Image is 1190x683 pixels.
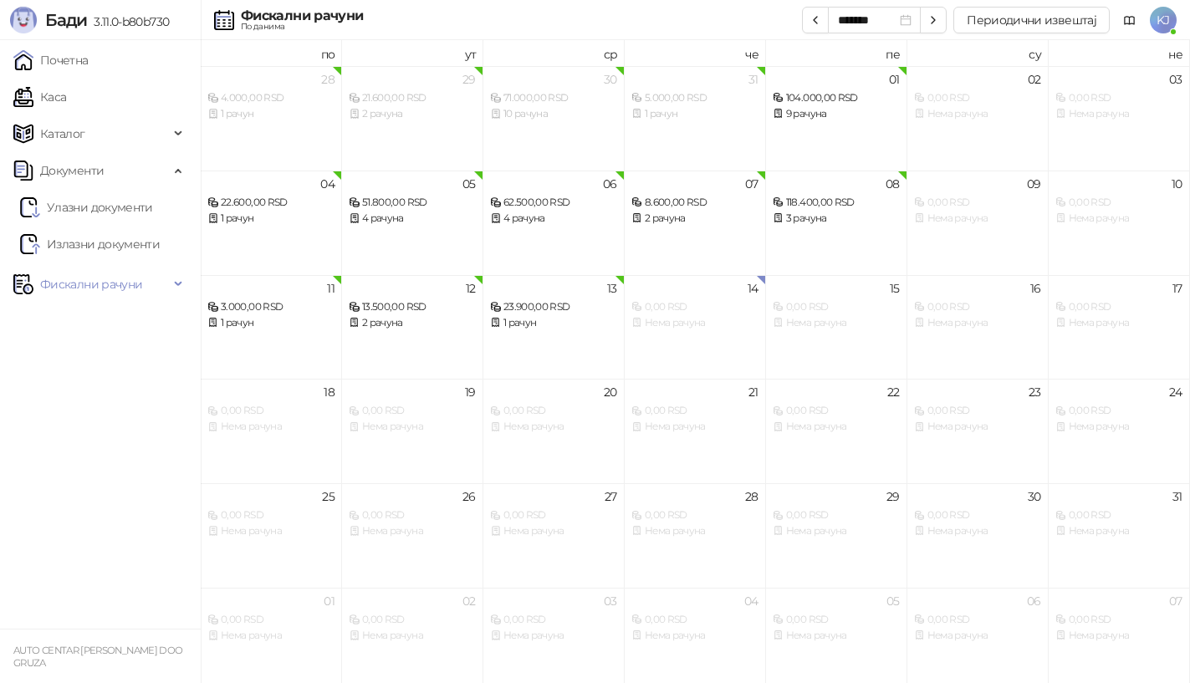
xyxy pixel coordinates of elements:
div: 03 [1169,74,1182,85]
div: 02 [1028,74,1041,85]
div: 13.500,00 RSD [349,299,476,315]
div: 3 рачуна [773,211,900,227]
td: 2025-07-29 [342,66,483,171]
td: 2025-08-07 [625,171,766,275]
div: По данима [241,23,363,31]
th: по [201,40,342,66]
div: Нема рачуна [914,106,1041,122]
div: 4.000,00 RSD [207,90,335,106]
div: 0,00 RSD [914,195,1041,211]
div: 0,00 RSD [1055,299,1182,315]
div: 0,00 RSD [1055,90,1182,106]
div: 0,00 RSD [490,612,617,628]
div: Нема рачуна [773,419,900,435]
div: 0,00 RSD [914,90,1041,106]
div: Фискални рачуни [241,9,363,23]
div: Нема рачуна [349,628,476,644]
div: 18 [324,386,335,398]
td: 2025-08-11 [201,275,342,380]
div: 62.500,00 RSD [490,195,617,211]
td: 2025-08-05 [342,171,483,275]
div: Нема рачуна [914,628,1041,644]
div: 15 [890,283,900,294]
td: 2025-08-21 [625,379,766,483]
div: Нема рачуна [1055,523,1182,539]
div: 0,00 RSD [1055,195,1182,211]
td: 2025-08-10 [1049,171,1190,275]
div: 1 рачун [207,315,335,331]
div: 19 [465,386,476,398]
div: Нема рачуна [914,211,1041,227]
div: 23 [1029,386,1041,398]
div: 0,00 RSD [773,403,900,419]
div: 0,00 RSD [631,299,758,315]
div: 29 [886,491,900,502]
td: 2025-08-30 [907,483,1049,588]
div: 0,00 RSD [490,507,617,523]
div: 4 рачуна [349,211,476,227]
div: 12 [466,283,476,294]
div: 71.000,00 RSD [490,90,617,106]
td: 2025-08-09 [907,171,1049,275]
div: 28 [745,491,758,502]
th: ср [483,40,625,66]
td: 2025-08-26 [342,483,483,588]
div: 31 [748,74,758,85]
div: 0,00 RSD [773,299,900,315]
div: 20 [604,386,617,398]
div: 29 [462,74,476,85]
div: 01 [889,74,900,85]
div: Нема рачуна [1055,211,1182,227]
div: 28 [321,74,335,85]
th: че [625,40,766,66]
div: 0,00 RSD [490,403,617,419]
div: 26 [462,491,476,502]
div: 31 [1172,491,1182,502]
div: 0,00 RSD [1055,403,1182,419]
div: 25 [322,491,335,502]
td: 2025-08-31 [1049,483,1190,588]
th: су [907,40,1049,66]
td: 2025-08-19 [342,379,483,483]
div: 118.400,00 RSD [773,195,900,211]
td: 2025-08-23 [907,379,1049,483]
div: 07 [745,178,758,190]
td: 2025-07-28 [201,66,342,171]
div: 0,00 RSD [349,612,476,628]
span: Бади [45,10,87,30]
a: Ulazni dokumentiУлазни документи [20,191,153,224]
div: Нема рачуна [773,628,900,644]
div: Нема рачуна [773,523,900,539]
div: Нема рачуна [773,315,900,331]
th: не [1049,40,1190,66]
a: Излазни документи [20,227,160,261]
td: 2025-08-02 [907,66,1049,171]
div: 0,00 RSD [207,403,335,419]
div: 17 [1172,283,1182,294]
div: 5.000,00 RSD [631,90,758,106]
td: 2025-08-08 [766,171,907,275]
td: 2025-08-25 [201,483,342,588]
div: Нема рачуна [1055,106,1182,122]
td: 2025-08-27 [483,483,625,588]
div: 0,00 RSD [914,299,1041,315]
div: 0,00 RSD [773,612,900,628]
td: 2025-08-28 [625,483,766,588]
div: 30 [1028,491,1041,502]
div: 21 [748,386,758,398]
span: 3.11.0-b80b730 [87,14,169,29]
td: 2025-08-01 [766,66,907,171]
div: 08 [886,178,900,190]
div: 9 рачуна [773,106,900,122]
img: Logo [10,7,37,33]
div: 0,00 RSD [207,612,335,628]
td: 2025-08-16 [907,275,1049,380]
div: 1 рачун [207,211,335,227]
td: 2025-08-24 [1049,379,1190,483]
div: 0,00 RSD [349,507,476,523]
div: 04 [320,178,335,190]
div: 0,00 RSD [773,507,900,523]
div: Нема рачуна [914,315,1041,331]
td: 2025-08-20 [483,379,625,483]
div: Нема рачуна [631,419,758,435]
